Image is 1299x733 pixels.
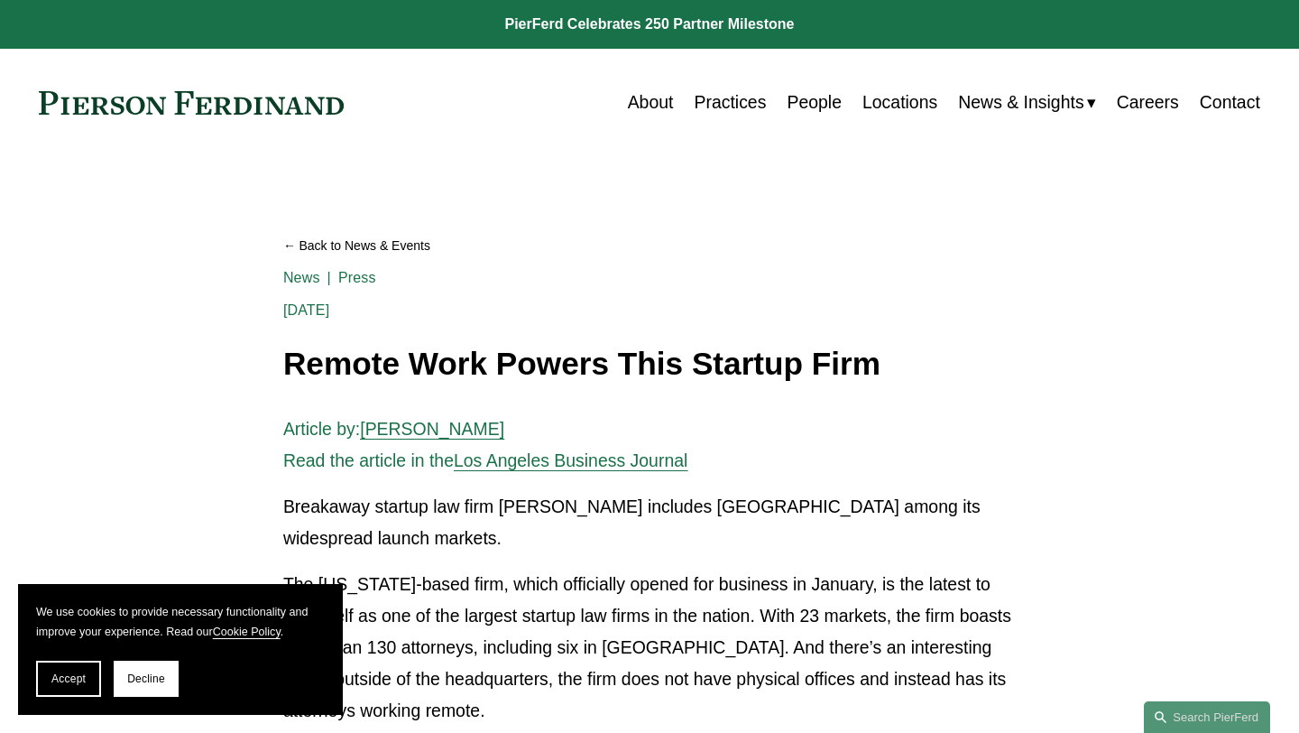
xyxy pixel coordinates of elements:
[338,270,376,285] a: Press
[283,302,329,318] span: [DATE]
[283,450,454,470] span: Read the article in the
[36,661,101,697] button: Accept
[454,450,687,470] a: Los Angeles Business Journal
[1117,85,1179,120] a: Careers
[862,85,937,120] a: Locations
[1200,85,1260,120] a: Contact
[283,347,1016,382] h1: Remote Work Powers This Startup Firm
[283,569,1016,727] p: The [US_STATE]-based firm, which officially opened for business in January, is the latest to tout...
[283,419,360,439] span: Article by:
[958,85,1095,120] a: folder dropdown
[787,85,842,120] a: People
[958,87,1083,118] span: News & Insights
[694,85,766,120] a: Practices
[628,85,674,120] a: About
[283,491,1016,554] p: Breakaway startup law firm [PERSON_NAME] includes [GEOGRAPHIC_DATA] among its widespread launch m...
[283,230,1016,262] a: Back to News & Events
[18,584,343,715] section: Cookie banner
[213,626,281,638] a: Cookie Policy
[114,661,179,697] button: Decline
[51,673,86,685] span: Accept
[127,673,165,685] span: Decline
[360,419,504,439] a: [PERSON_NAME]
[1144,701,1270,733] a: Search this site
[283,270,320,285] a: News
[36,602,325,643] p: We use cookies to provide necessary functionality and improve your experience. Read our .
